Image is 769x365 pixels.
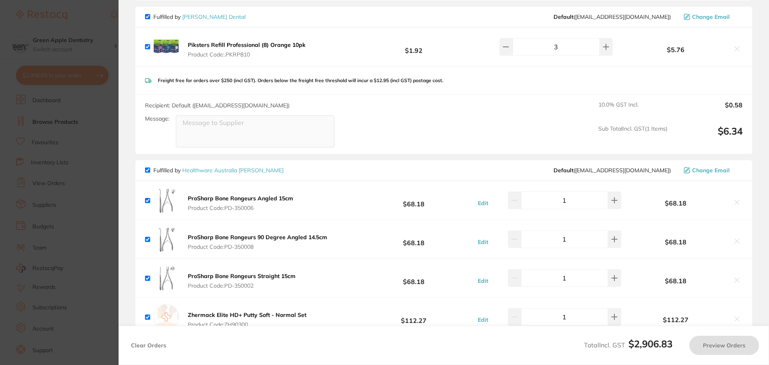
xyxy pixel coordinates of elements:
button: Edit [475,238,491,246]
p: Fulfilled by [153,167,284,173]
p: Freight free for orders over $250 (incl GST). Orders below the freight free threshold will incur ... [158,78,443,83]
b: $68.18 [623,238,728,246]
button: Edit [475,316,491,323]
button: Preview Orders [689,336,759,355]
span: Product Code: .PKRP810 [188,51,306,58]
span: Change Email [692,167,730,173]
span: info@healthwareaustralia.com.au [554,167,671,173]
b: ProSharp Bone Rongeurs Straight 15cm [188,272,296,280]
b: ProSharp Bone Rongeurs 90 Degree Angled 14.5cm [188,234,327,241]
span: Product Code: PD-350006 [188,205,293,211]
b: ProSharp Bone Rongeurs Angled 15cm [188,195,293,202]
b: $68.18 [354,232,473,247]
b: Zhermack Elite HD+ Putty Soft - Normal Set [188,311,306,319]
button: ProSharp Bone Rongeurs 90 Degree Angled 14.5cm Product Code:PD-350008 [185,234,330,250]
img: OWMyMXU0Yg [153,265,179,291]
button: Piksters Refill Professional (8) Orange 10pk Product Code:.PKRP810 [185,41,308,58]
span: Sub Total Incl. GST ( 1 Items) [598,125,667,147]
b: Default [554,13,574,20]
b: $112.27 [354,310,473,325]
button: ProSharp Bone Rongeurs Angled 15cm Product Code:PD-350006 [185,195,296,212]
span: 10.0 % GST Incl. [598,101,667,119]
b: $2,906.83 [628,338,672,350]
span: Product Code: PD-350008 [188,244,327,250]
span: Product Code: ZH90300 [188,321,306,328]
button: Change Email [681,167,743,174]
span: Change Email [692,14,730,20]
b: $5.76 [623,46,728,53]
span: sales@piksters.com [554,14,671,20]
button: Clear Orders [129,336,169,355]
output: $6.34 [674,125,743,147]
b: $68.18 [623,200,728,207]
button: ProSharp Bone Rongeurs Straight 15cm Product Code:PD-350002 [185,272,298,289]
span: Product Code: PD-350002 [188,282,296,289]
button: Zhermack Elite HD+ Putty Soft - Normal Set Product Code:ZH90300 [185,311,309,328]
b: $112.27 [623,316,728,323]
b: $68.18 [354,193,473,208]
b: $68.18 [354,271,473,286]
img: eW4zM2M1bQ [153,226,179,252]
button: Edit [475,200,491,207]
span: Recipient: Default ( [EMAIL_ADDRESS][DOMAIN_NAME] ) [145,102,290,109]
img: M3k3MmoxbA [153,34,179,60]
button: Edit [475,277,491,284]
output: $0.58 [674,101,743,119]
b: $68.18 [623,277,728,284]
b: Piksters Refill Professional (8) Orange 10pk [188,41,306,48]
img: empty.jpg [153,304,179,330]
b: $1.92 [354,39,473,54]
b: Default [554,167,574,174]
p: Fulfilled by [153,14,246,20]
a: [PERSON_NAME] Dental [182,13,246,20]
span: Total Incl. GST [584,341,672,349]
button: Change Email [681,13,743,20]
label: Message: [145,115,169,122]
a: Healthware Australia [PERSON_NAME] [182,167,284,174]
img: YXZpaXlzMg [153,188,179,213]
